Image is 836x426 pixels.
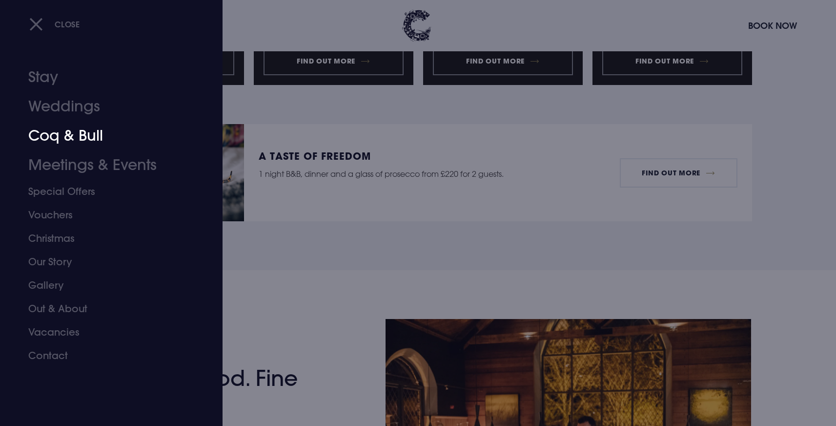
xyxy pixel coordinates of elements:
a: Vacancies [28,320,183,344]
span: Close [55,19,80,29]
a: Out & About [28,297,183,320]
a: Meetings & Events [28,150,183,180]
a: Gallery [28,274,183,297]
a: Vouchers [28,203,183,227]
a: Special Offers [28,180,183,203]
a: Weddings [28,92,183,121]
a: Coq & Bull [28,121,183,150]
button: Close [29,14,80,34]
a: Christmas [28,227,183,250]
a: Stay [28,63,183,92]
a: Our Story [28,250,183,274]
a: Contact [28,344,183,367]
